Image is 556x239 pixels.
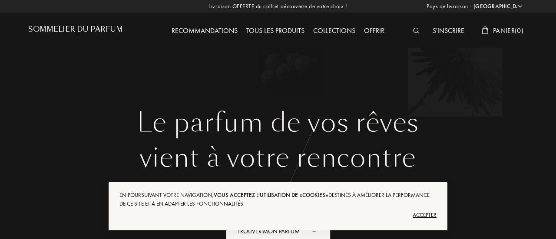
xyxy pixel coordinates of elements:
[427,2,471,11] span: Pays de livraison :
[28,25,123,33] h1: Sommelier du Parfum
[35,187,521,196] div: Votre selection sur-mesure de parfums d’exception pour 20€
[214,191,328,199] span: vous acceptez l'utilisation de «cookies»
[242,26,309,37] div: Tous les produits
[413,28,420,34] img: search_icn_white.svg
[35,138,521,177] div: vient à votre rencontre
[482,26,489,34] img: cart_white.svg
[360,26,389,37] div: Offrir
[119,208,437,222] div: Accepter
[242,26,309,35] a: Tous les produits
[167,26,242,35] a: Recommandations
[360,26,389,35] a: Offrir
[493,26,523,35] span: Panier ( 0 )
[428,26,469,35] a: S'inscrire
[428,26,469,37] div: S'inscrire
[309,26,360,37] div: Collections
[309,26,360,35] a: Collections
[35,107,521,138] h1: Le parfum de vos rêves
[167,26,242,37] div: Recommandations
[28,25,123,37] a: Sommelier du Parfum
[119,191,437,208] div: En poursuivant votre navigation, destinés à améliorer la performance de ce site et à en adapter l...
